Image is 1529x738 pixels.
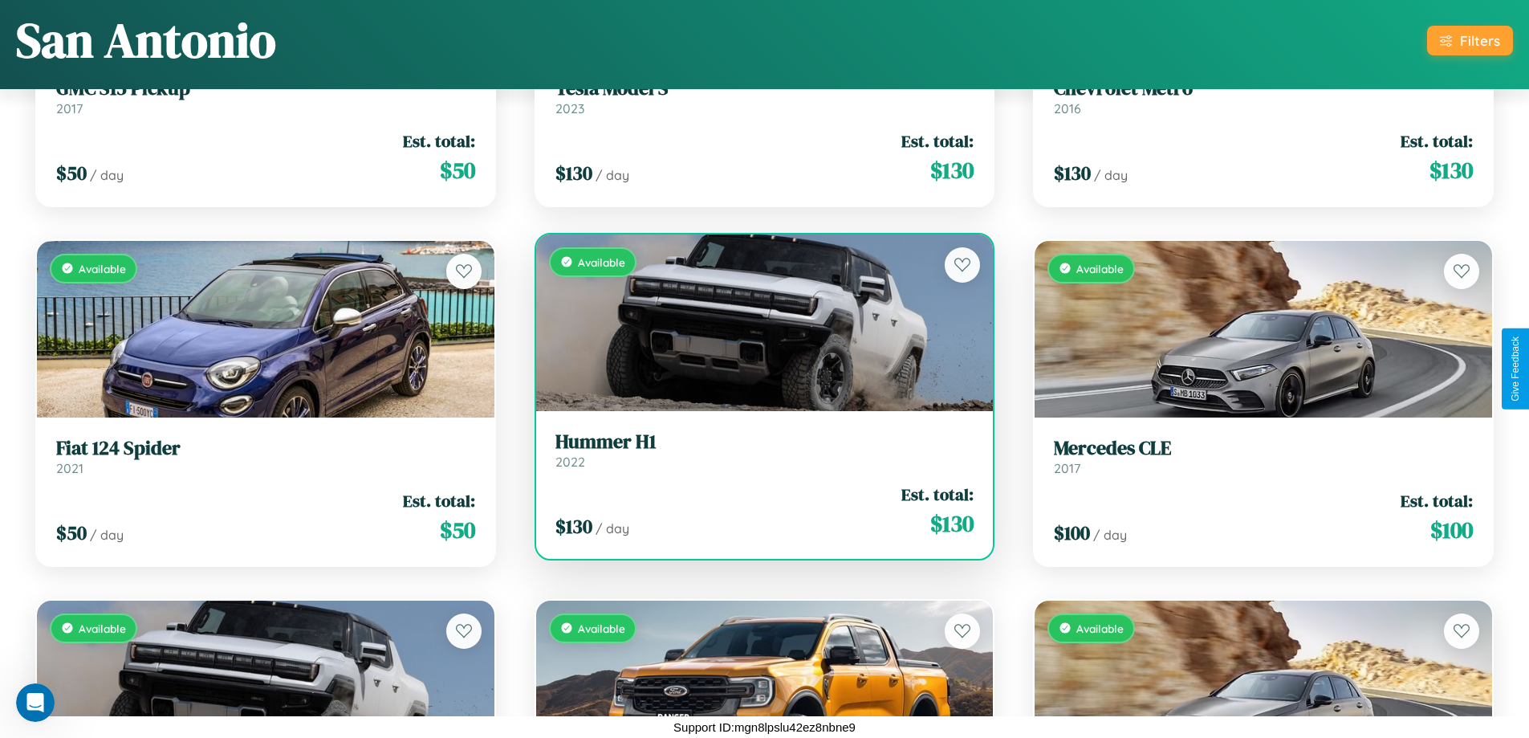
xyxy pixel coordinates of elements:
[555,77,974,100] h3: Tesla Model S
[1510,336,1521,402] div: Give Feedback
[403,129,475,153] span: Est. total:
[440,154,475,186] span: $ 50
[1427,26,1513,55] button: Filters
[56,460,83,476] span: 2021
[1054,77,1473,100] h3: Chevrolet Metro
[1401,489,1473,512] span: Est. total:
[578,255,625,269] span: Available
[1054,437,1473,476] a: Mercedes CLE2017
[79,622,126,635] span: Available
[79,262,126,275] span: Available
[555,454,585,470] span: 2022
[1054,77,1473,116] a: Chevrolet Metro2016
[1076,622,1124,635] span: Available
[56,437,475,476] a: Fiat 124 Spider2021
[555,513,592,540] span: $ 130
[16,683,55,722] iframe: Intercom live chat
[440,514,475,546] span: $ 50
[578,622,625,635] span: Available
[901,129,974,153] span: Est. total:
[16,7,276,73] h1: San Antonio
[555,430,974,454] h3: Hummer H1
[930,508,974,540] span: $ 130
[56,437,475,460] h3: Fiat 124 Spider
[596,167,629,183] span: / day
[1401,129,1473,153] span: Est. total:
[673,716,856,738] p: Support ID: mgn8lpslu42ez8nbne9
[1094,167,1128,183] span: / day
[1054,520,1090,546] span: $ 100
[56,77,475,116] a: GMC S15 Pickup2017
[596,520,629,536] span: / day
[1054,100,1081,116] span: 2016
[901,483,974,506] span: Est. total:
[555,430,974,470] a: Hummer H12022
[56,77,475,100] h3: GMC S15 Pickup
[1054,437,1473,460] h3: Mercedes CLE
[1429,154,1473,186] span: $ 130
[56,520,87,546] span: $ 50
[1054,160,1091,186] span: $ 130
[555,160,592,186] span: $ 130
[1430,514,1473,546] span: $ 100
[1093,527,1127,543] span: / day
[1460,32,1500,49] div: Filters
[1076,262,1124,275] span: Available
[56,160,87,186] span: $ 50
[403,489,475,512] span: Est. total:
[1054,460,1080,476] span: 2017
[56,100,83,116] span: 2017
[90,167,124,183] span: / day
[930,154,974,186] span: $ 130
[90,527,124,543] span: / day
[555,77,974,116] a: Tesla Model S2023
[555,100,584,116] span: 2023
